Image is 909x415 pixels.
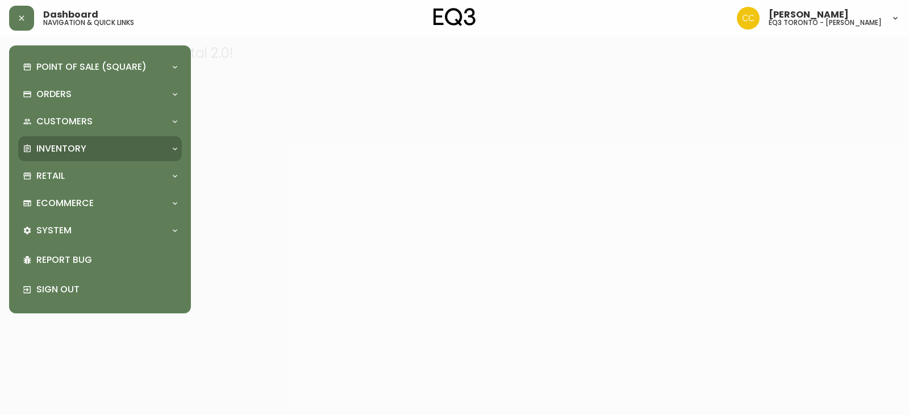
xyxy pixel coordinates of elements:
p: System [36,224,72,237]
p: Point of Sale (Square) [36,61,147,73]
div: System [18,218,182,243]
h5: navigation & quick links [43,19,134,26]
p: Orders [36,88,72,100]
p: Report Bug [36,254,177,266]
div: Ecommerce [18,191,182,216]
img: logo [433,8,476,26]
div: Customers [18,109,182,134]
p: Inventory [36,142,86,155]
img: ec7176bad513007d25397993f68ebbfb [737,7,760,30]
span: [PERSON_NAME] [769,10,849,19]
div: Retail [18,164,182,188]
h5: eq3 toronto - [PERSON_NAME] [769,19,882,26]
div: Report Bug [18,245,182,275]
div: Point of Sale (Square) [18,55,182,79]
p: Ecommerce [36,197,94,209]
div: Sign Out [18,275,182,304]
p: Sign Out [36,283,177,296]
p: Customers [36,115,93,128]
p: Retail [36,170,65,182]
div: Orders [18,82,182,107]
span: Dashboard [43,10,98,19]
div: Inventory [18,136,182,161]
